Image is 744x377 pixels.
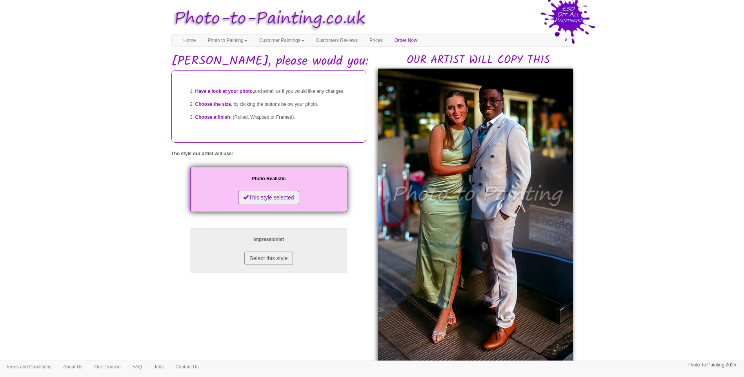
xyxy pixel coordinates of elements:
li: , by clicking the buttons below your photo. [195,98,358,111]
a: Home [178,34,202,46]
a: Customer Paintings [253,34,310,46]
label: The style our artist will use: [171,150,233,157]
a: Jobs [148,361,169,373]
span: Choose the size [195,101,231,107]
a: Order Now! [389,34,424,46]
h2: OUR ARTIST WILL COPY THIS [384,54,573,67]
a: Photo to Painting [202,34,253,46]
p: Photo Realistic [198,175,339,183]
button: Select this style [244,252,293,265]
a: Contact Us [169,361,204,373]
button: This style selected [238,191,299,204]
p: Photo To Painting 2025 [688,361,736,369]
a: FAQ [127,361,148,373]
a: Our Promise [88,361,126,373]
span: Choose a finish [195,114,230,120]
img: Photo to Painting [167,4,368,34]
p: Impressionist [198,236,339,244]
li: , (Rolled, Wrapped or Framed). [195,111,358,124]
h1: [PERSON_NAME], please would you: [171,54,573,68]
img: Daniel, please would you: [378,69,573,367]
a: Customers Reviews [310,34,364,46]
a: About Us [57,361,88,373]
span: Have a look at your photo, [195,89,254,94]
a: Prices [364,34,388,46]
li: and email us if you would like any changes. [195,85,358,98]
